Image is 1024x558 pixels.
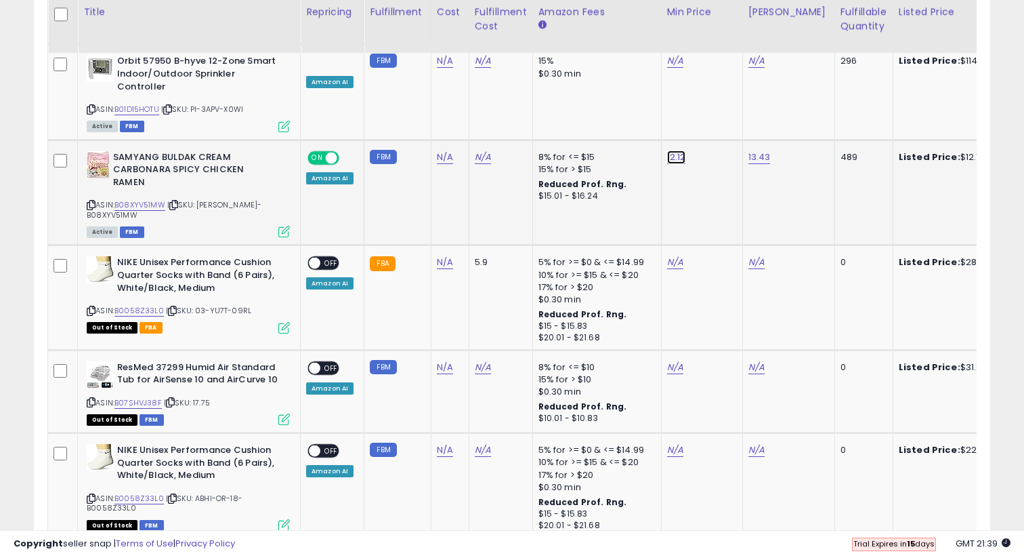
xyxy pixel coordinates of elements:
span: | SKU: 03-YU7T-09RL [166,305,251,316]
div: 15% for > $10 [538,374,651,386]
span: OFF [320,362,342,374]
div: $31.85 [899,361,1011,374]
small: FBM [370,360,396,374]
span: Trial Expires in days [853,538,935,549]
a: N/A [475,443,491,457]
div: $15.01 - $16.24 [538,191,651,202]
div: 8% for <= $10 [538,361,651,374]
div: $0.30 min [538,386,651,398]
b: Reduced Prof. Rng. [538,178,627,190]
div: 8% for <= $15 [538,151,651,163]
div: 17% for > $20 [538,281,651,294]
a: N/A [748,256,765,269]
span: OFF [320,258,342,269]
a: N/A [437,54,453,68]
b: NIKE Unisex Performance Cushion Quarter Socks with Band (6 Pairs), White/Black, Medium [117,444,282,485]
span: All listings that are currently out of stock and unavailable for purchase on Amazon [87,414,137,426]
span: FBM [120,226,144,238]
div: ASIN: [87,444,290,530]
div: $28.99 [899,256,1011,268]
a: N/A [437,256,453,269]
a: N/A [667,54,683,68]
b: Listed Price: [899,443,960,456]
img: 41XMFwz1GYL._SL40_.jpg [87,444,114,471]
a: N/A [437,361,453,374]
a: N/A [748,361,765,374]
div: 5.9 [475,256,522,268]
div: 15% [538,55,651,67]
div: 489 [840,151,882,163]
div: $10.01 - $10.83 [538,413,651,424]
div: Amazon AI [306,277,354,290]
div: Cost [437,5,463,19]
img: 41TieFosjbL._SL40_.jpg [87,361,114,388]
div: Fulfillable Quantity [840,5,887,33]
span: FBA [140,322,163,334]
small: FBM [370,443,396,457]
a: N/A [667,256,683,269]
div: $0.30 min [538,68,651,80]
div: [PERSON_NAME] [748,5,829,19]
span: All listings currently available for purchase on Amazon [87,226,118,238]
b: Listed Price: [899,151,960,163]
div: $20.01 - $21.68 [538,332,651,344]
div: 0 [840,444,882,456]
div: 0 [840,256,882,268]
a: B01D15HOTU [114,104,159,115]
div: $12.12 [899,151,1011,163]
span: | SKU: [PERSON_NAME]-B08XYV51MW [87,199,261,220]
b: Listed Price: [899,361,960,374]
a: Privacy Policy [175,537,235,550]
div: $22.61 [899,444,1011,456]
a: 13.43 [748,151,771,164]
div: Fulfillment [370,5,425,19]
small: FBM [370,54,396,68]
b: NIKE Unisex Performance Cushion Quarter Socks with Band (6 Pairs), White/Black, Medium [117,256,282,298]
div: ASIN: [87,361,290,424]
div: ASIN: [87,256,290,332]
a: B0058Z33L0 [114,305,164,317]
a: B07SHVJ38F [114,397,162,409]
span: OFF [320,445,342,457]
b: Listed Price: [899,256,960,268]
div: Repricing [306,5,358,19]
div: Title [83,5,295,19]
div: 17% for > $20 [538,469,651,481]
span: | SKU: 17.75 [164,397,210,408]
div: ASIN: [87,151,290,237]
div: $0.30 min [538,481,651,494]
div: $114.32 [899,55,1011,67]
a: N/A [437,443,453,457]
div: ASIN: [87,55,290,130]
div: 296 [840,55,882,67]
div: 0 [840,361,882,374]
div: Amazon AI [306,76,354,88]
a: N/A [667,361,683,374]
b: 15 [907,538,915,549]
div: $0.30 min [538,294,651,306]
small: FBA [370,256,395,271]
b: ResMed 37299 Humid Air Standard Tub for AirSense 10 and AirCurve 10 [117,361,282,390]
small: FBM [370,150,396,164]
b: SAMYANG BULDAK CREAM CARBONARA SPICY CHICKEN RAMEN [113,151,278,193]
a: N/A [667,443,683,457]
a: Terms of Use [116,537,173,550]
div: Amazon AI [306,382,354,395]
div: 15% for > $15 [538,163,651,176]
span: FBM [140,414,164,426]
b: Reduced Prof. Rng. [538,496,627,508]
a: N/A [748,443,765,457]
div: 5% for >= $0 & <= $14.99 [538,444,651,456]
a: B0058Z33L0 [114,493,164,504]
b: Listed Price: [899,54,960,67]
strong: Copyright [14,537,63,550]
img: 41XMFwz1GYL._SL40_.jpg [87,256,114,283]
a: 12.12 [667,151,686,164]
a: N/A [475,54,491,68]
a: N/A [475,361,491,374]
span: All listings that are currently out of stock and unavailable for purchase on Amazon [87,322,137,334]
div: 5% for >= $0 & <= $14.99 [538,256,651,268]
div: 10% for >= $15 & <= $20 [538,456,651,469]
img: 51rdt6yt5GL._SL40_.jpg [87,151,110,178]
span: 2025-09-17 21:39 GMT [956,537,1010,550]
